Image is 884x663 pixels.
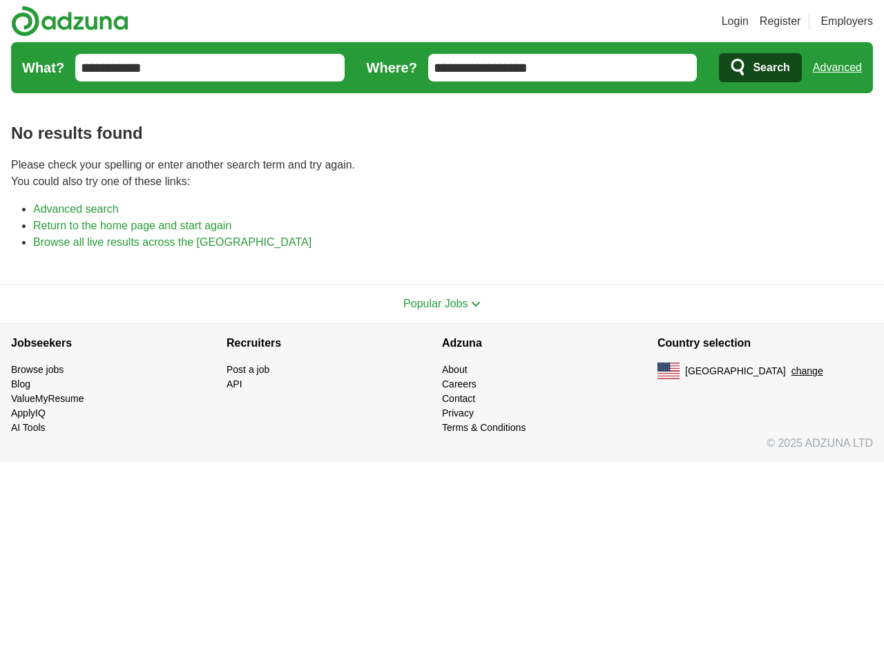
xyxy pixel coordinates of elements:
[11,121,873,146] h1: No results found
[791,364,823,378] button: change
[442,393,475,404] a: Contact
[11,6,128,37] img: Adzuna logo
[442,378,477,390] a: Careers
[442,407,474,419] a: Privacy
[11,407,46,419] a: ApplyIQ
[11,393,84,404] a: ValueMyResume
[33,236,311,248] a: Browse all live results across the [GEOGRAPHIC_DATA]
[22,57,64,78] label: What?
[657,363,680,379] img: US flag
[227,378,242,390] a: API
[33,203,119,215] a: Advanced search
[403,298,468,309] span: Popular Jobs
[813,54,862,81] a: Advanced
[719,53,801,82] button: Search
[471,301,481,307] img: toggle icon
[820,13,873,30] a: Employers
[11,378,30,390] a: Blog
[685,364,786,378] span: [GEOGRAPHIC_DATA]
[657,324,873,363] h4: Country selection
[442,364,468,375] a: About
[227,364,269,375] a: Post a job
[33,220,231,231] a: Return to the home page and start again
[11,364,64,375] a: Browse jobs
[753,54,789,81] span: Search
[760,13,801,30] a: Register
[722,13,749,30] a: Login
[442,422,526,433] a: Terms & Conditions
[367,57,417,78] label: Where?
[11,157,873,190] p: Please check your spelling or enter another search term and try again. You could also try one of ...
[11,422,46,433] a: AI Tools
